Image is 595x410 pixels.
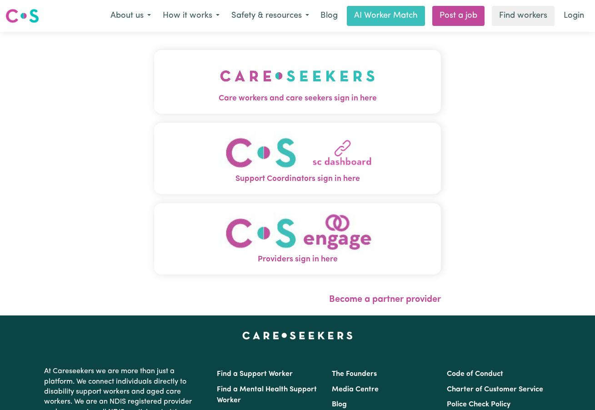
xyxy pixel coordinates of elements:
a: Careseekers home page [242,332,353,339]
a: Media Centre [332,386,379,393]
span: Care workers and care seekers sign in here [154,93,441,105]
a: Find a Support Worker [217,370,293,378]
button: How it works [157,6,225,25]
a: The Founders [332,370,377,378]
button: Support Coordinators sign in here [154,123,441,194]
a: AI Worker Match [347,6,425,26]
a: Code of Conduct [447,370,503,378]
a: Post a job [432,6,485,26]
a: Police Check Policy [447,401,510,408]
a: Blog [315,6,343,26]
button: Providers sign in here [154,203,441,275]
button: About us [105,6,157,25]
a: Blog [332,401,347,408]
span: Support Coordinators sign in here [154,173,441,185]
a: Find workers [492,6,555,26]
button: Care workers and care seekers sign in here [154,50,441,114]
span: Providers sign in here [154,254,441,265]
img: Careseekers logo [5,8,39,24]
a: Charter of Customer Service [447,386,543,393]
a: Become a partner provider [329,295,441,304]
a: Find a Mental Health Support Worker [217,386,317,404]
a: Login [558,6,590,26]
button: Safety & resources [225,6,315,25]
a: Careseekers logo [5,5,39,26]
